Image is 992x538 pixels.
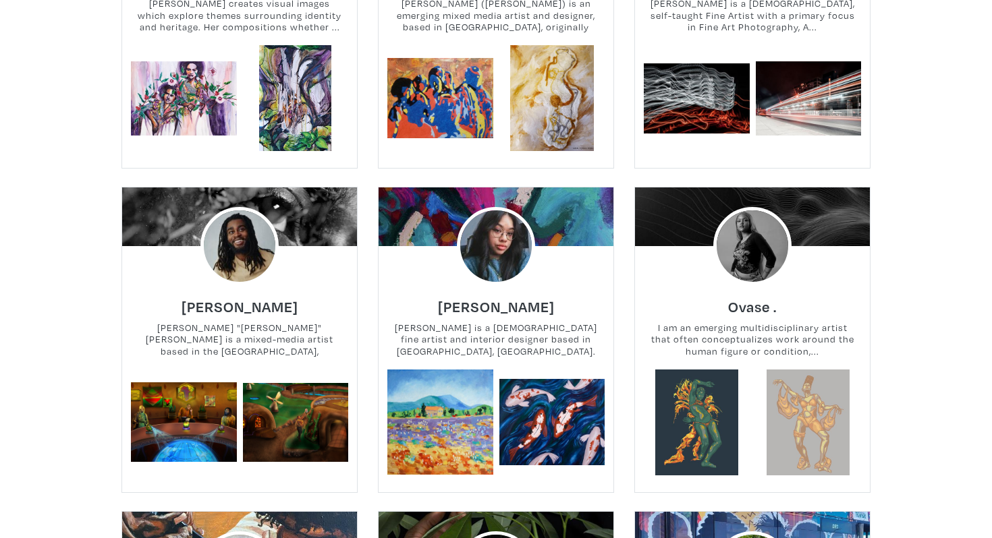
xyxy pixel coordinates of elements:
[457,207,535,285] img: phpThumb.php
[438,297,555,316] h6: [PERSON_NAME]
[728,294,777,309] a: Ovase .
[713,207,792,285] img: phpThumb.php
[122,322,357,357] small: [PERSON_NAME] "[PERSON_NAME]" [PERSON_NAME] is a mixed-media artist based in the [GEOGRAPHIC_DATA...
[438,294,555,309] a: [PERSON_NAME]
[200,207,279,285] img: phpThumb.php
[182,294,298,309] a: [PERSON_NAME]
[635,322,870,357] small: I am an emerging multidisciplinary artist that often conceptualizes work around the human figure ...
[182,297,298,316] h6: [PERSON_NAME]
[728,297,777,316] h6: Ovase .
[379,322,613,357] small: [PERSON_NAME] is a [DEMOGRAPHIC_DATA] fine artist and interior designer based in [GEOGRAPHIC_DATA...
